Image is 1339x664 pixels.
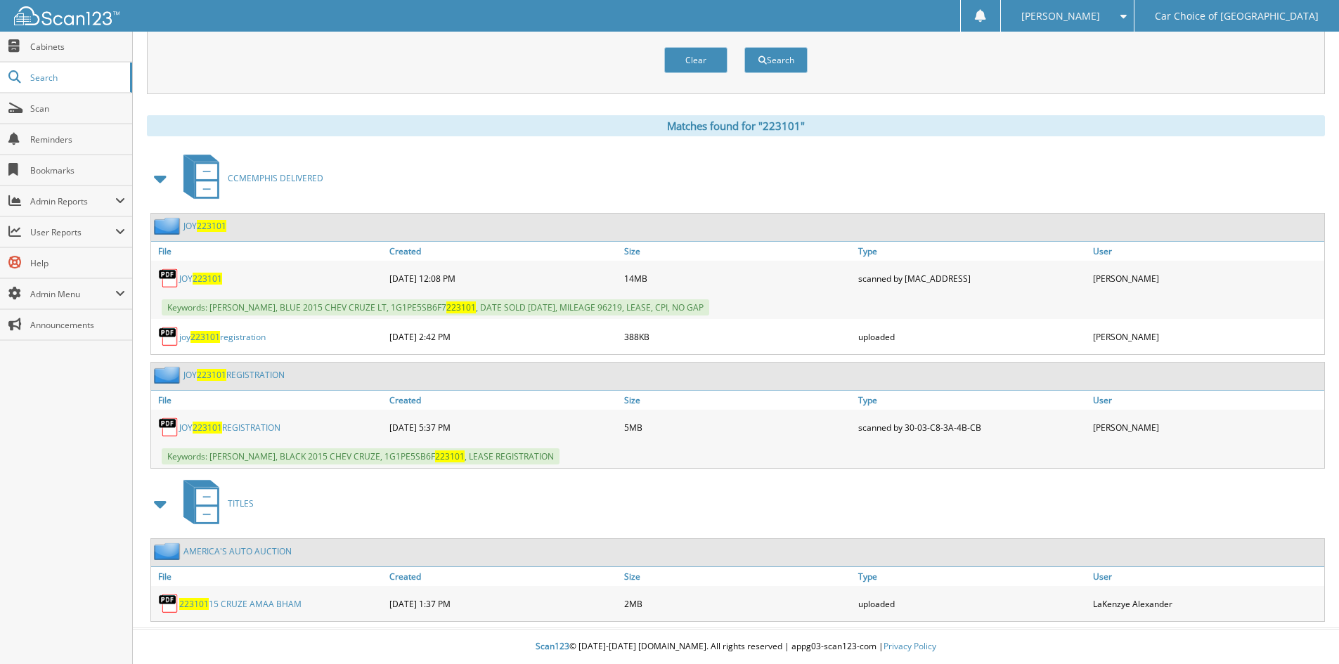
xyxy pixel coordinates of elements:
[190,331,220,343] span: 223101
[386,264,621,292] div: [DATE] 12:08 PM
[151,242,386,261] a: File
[386,323,621,351] div: [DATE] 2:42 PM
[154,366,183,384] img: folder2.png
[621,567,855,586] a: Size
[179,331,266,343] a: joy223101registration
[197,220,226,232] span: 223101
[193,422,222,434] span: 223101
[855,590,1089,618] div: uploaded
[30,103,125,115] span: Scan
[228,172,323,184] span: CCMEMPHIS DELIVERED
[30,134,125,145] span: Reminders
[1021,12,1100,20] span: [PERSON_NAME]
[884,640,936,652] a: Privacy Policy
[158,268,179,289] img: PDF.png
[446,301,476,313] span: 223101
[151,391,386,410] a: File
[1089,413,1324,441] div: [PERSON_NAME]
[175,476,254,531] a: TITLES
[154,217,183,235] img: folder2.png
[386,567,621,586] a: Created
[162,299,709,315] span: Keywords: [PERSON_NAME], BLUE 2015 CHEV CRUZE LT, 1G1PE5SB6F7 , DATE SOLD [DATE], MILEAGE 96219, ...
[1089,391,1324,410] a: User
[162,448,559,464] span: Keywords: [PERSON_NAME], BLACK 2015 CHEV CRUZE, 1G1PE5SB6F , LEASE REGISTRATION
[183,369,285,381] a: JOY223101REGISTRATION
[1269,597,1339,664] iframe: Chat Widget
[30,226,115,238] span: User Reports
[1089,567,1324,586] a: User
[621,413,855,441] div: 5MB
[1089,242,1324,261] a: User
[30,164,125,176] span: Bookmarks
[855,323,1089,351] div: uploaded
[386,413,621,441] div: [DATE] 5:37 PM
[158,417,179,438] img: PDF.png
[855,413,1089,441] div: scanned by 30-03-C8-3A-4B-CB
[151,567,386,586] a: File
[14,6,119,25] img: scan123-logo-white.svg
[30,195,115,207] span: Admin Reports
[1089,590,1324,618] div: LaKenzye Alexander
[133,630,1339,664] div: © [DATE]-[DATE] [DOMAIN_NAME]. All rights reserved | appg03-scan123-com |
[1089,323,1324,351] div: [PERSON_NAME]
[386,590,621,618] div: [DATE] 1:37 PM
[175,150,323,206] a: CCMEMPHIS DELIVERED
[193,273,222,285] span: 223101
[664,47,727,73] button: Clear
[621,264,855,292] div: 14MB
[621,590,855,618] div: 2MB
[183,545,292,557] a: AMERICA'S AUTO AUCTION
[30,72,123,84] span: Search
[228,497,254,509] span: TITLES
[154,542,183,560] img: folder2.png
[435,450,465,462] span: 223101
[179,598,209,610] span: 223101
[179,422,280,434] a: JOY223101REGISTRATION
[1155,12,1319,20] span: Car Choice of [GEOGRAPHIC_DATA]
[855,567,1089,586] a: Type
[621,391,855,410] a: Size
[621,242,855,261] a: Size
[147,115,1325,136] div: Matches found for "223101"
[179,273,222,285] a: JOY223101
[158,593,179,614] img: PDF.png
[179,598,302,610] a: 22310115 CRUZE AMAA BHAM
[183,220,226,232] a: JOY223101
[197,369,226,381] span: 223101
[1089,264,1324,292] div: [PERSON_NAME]
[621,323,855,351] div: 388KB
[855,242,1089,261] a: Type
[386,242,621,261] a: Created
[30,257,125,269] span: Help
[30,319,125,331] span: Announcements
[386,391,621,410] a: Created
[30,288,115,300] span: Admin Menu
[744,47,808,73] button: Search
[158,326,179,347] img: PDF.png
[536,640,569,652] span: Scan123
[855,264,1089,292] div: scanned by [MAC_ADDRESS]
[30,41,125,53] span: Cabinets
[855,391,1089,410] a: Type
